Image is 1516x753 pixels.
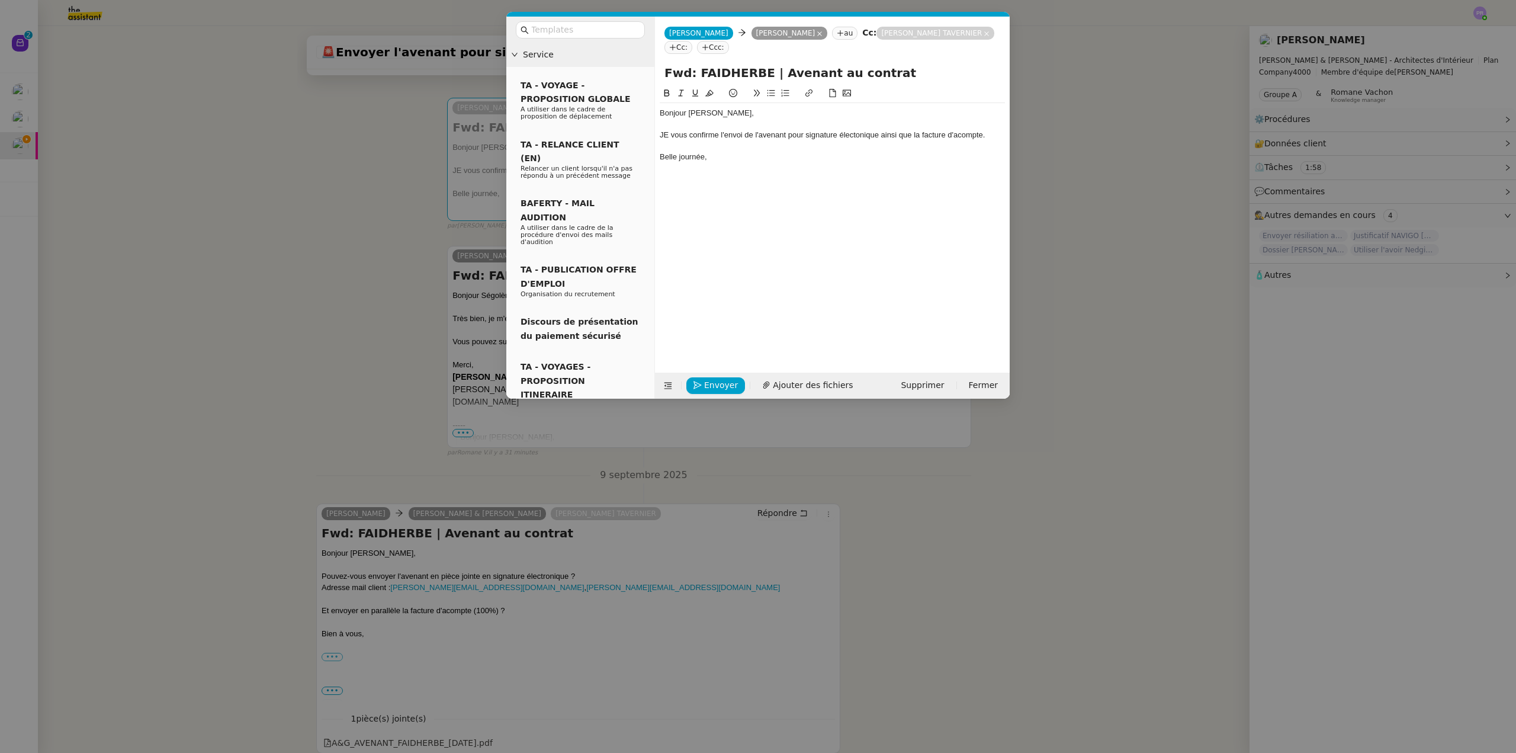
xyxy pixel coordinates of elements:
[969,379,998,392] span: Fermer
[521,198,595,222] span: BAFERTY - MAIL AUDITION
[704,379,738,392] span: Envoyer
[521,81,630,104] span: TA - VOYAGE - PROPOSITION GLOBALE
[664,41,692,54] nz-tag: Cc:
[521,140,619,163] span: TA - RELANCE CLIENT (EN)
[521,290,615,298] span: Organisation du recrutement
[894,377,951,394] button: Supprimer
[506,43,654,66] div: Service
[660,130,1005,140] div: JE vous confirme l'envoi de l'avenant pour signature électonique ainsi que la facture d'acompte.
[521,105,612,120] span: A utiliser dans le cadre de proposition de déplacement
[664,64,1000,82] input: Subject
[773,379,853,392] span: Ajouter des fichiers
[521,265,637,288] span: TA - PUBLICATION OFFRE D'EMPLOI
[660,152,1005,162] div: Belle journée,
[697,41,729,54] nz-tag: Ccc:
[523,48,650,62] span: Service
[686,377,745,394] button: Envoyer
[521,165,632,180] span: Relancer un client lorsqu'il n'a pas répondu à un précédent message
[755,377,860,394] button: Ajouter des fichiers
[521,362,590,399] span: TA - VOYAGES - PROPOSITION ITINERAIRE
[751,27,828,40] nz-tag: [PERSON_NAME]
[521,224,614,246] span: A utiliser dans le cadre de la procédure d'envoi des mails d'audition
[832,27,857,40] nz-tag: au
[660,108,1005,118] div: Bonjour [PERSON_NAME],
[901,379,944,392] span: Supprimer
[669,29,728,37] span: [PERSON_NAME]
[962,377,1005,394] button: Fermer
[521,317,638,340] span: Discours de présentation du paiement sécurisé
[862,28,876,37] strong: Cc:
[531,23,638,37] input: Templates
[876,27,994,40] nz-tag: [PERSON_NAME] TAVERNIER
